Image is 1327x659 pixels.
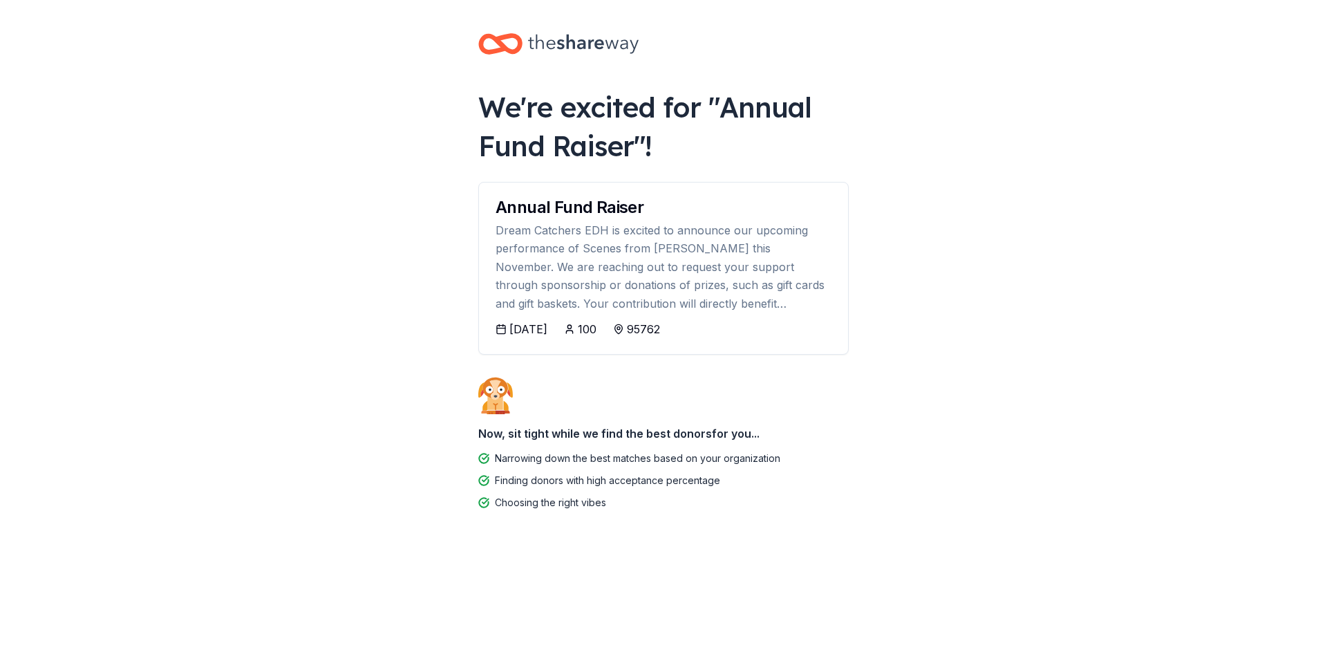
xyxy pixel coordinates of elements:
[496,221,831,313] div: Dream Catchers EDH is excited to announce our upcoming performance of Scenes from [PERSON_NAME] t...
[478,377,513,414] img: Dog waiting patiently
[495,472,720,489] div: Finding donors with high acceptance percentage
[496,199,831,216] div: Annual Fund Raiser
[478,88,849,165] div: We're excited for " Annual Fund Raiser "!
[495,494,606,511] div: Choosing the right vibes
[627,321,660,337] div: 95762
[578,321,596,337] div: 100
[478,420,849,447] div: Now, sit tight while we find the best donors for you...
[495,450,780,467] div: Narrowing down the best matches based on your organization
[509,321,547,337] div: [DATE]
